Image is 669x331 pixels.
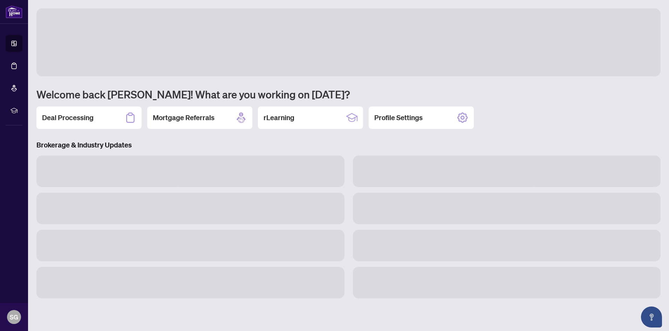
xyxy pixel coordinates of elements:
[153,113,214,123] h2: Mortgage Referrals
[42,113,94,123] h2: Deal Processing
[6,5,22,18] img: logo
[641,306,662,327] button: Open asap
[10,312,18,322] span: SG
[36,140,661,150] h3: Brokerage & Industry Updates
[264,113,294,123] h2: rLearning
[36,88,661,101] h1: Welcome back [PERSON_NAME]! What are you working on [DATE]?
[374,113,423,123] h2: Profile Settings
